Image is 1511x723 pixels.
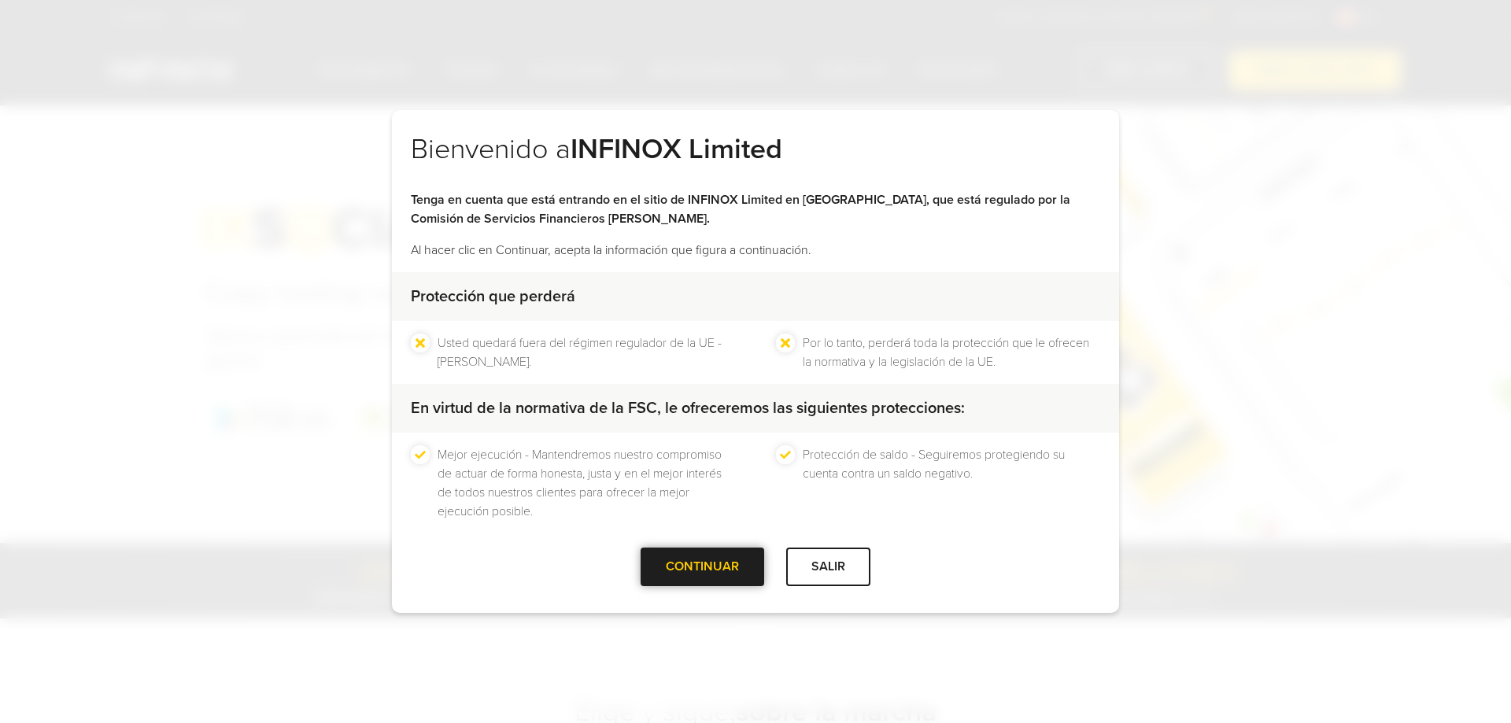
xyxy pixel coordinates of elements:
h2: Bienvenido a [411,132,1100,190]
strong: INFINOX Limited [571,132,782,166]
div: CONTINUAR [641,548,764,586]
li: Por lo tanto, perderá toda la protección que le ofrecen la normativa y la legislación de la UE. [803,334,1100,371]
li: Protección de saldo - Seguiremos protegiendo su cuenta contra un saldo negativo. [803,445,1100,521]
strong: Protección que perderá [411,287,575,306]
strong: En virtud de la normativa de la FSC, le ofreceremos las siguientes protecciones: [411,399,965,418]
strong: Tenga en cuenta que está entrando en el sitio de INFINOX Limited en [GEOGRAPHIC_DATA], que está r... [411,192,1070,227]
li: Usted quedará fuera del régimen regulador de la UE - [PERSON_NAME]. [438,334,735,371]
div: SALIR [786,548,870,586]
p: Al hacer clic en Continuar, acepta la información que figura a continuación. [411,241,1100,260]
li: Mejor ejecución - Mantendremos nuestro compromiso de actuar de forma honesta, justa y en el mejor... [438,445,735,521]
